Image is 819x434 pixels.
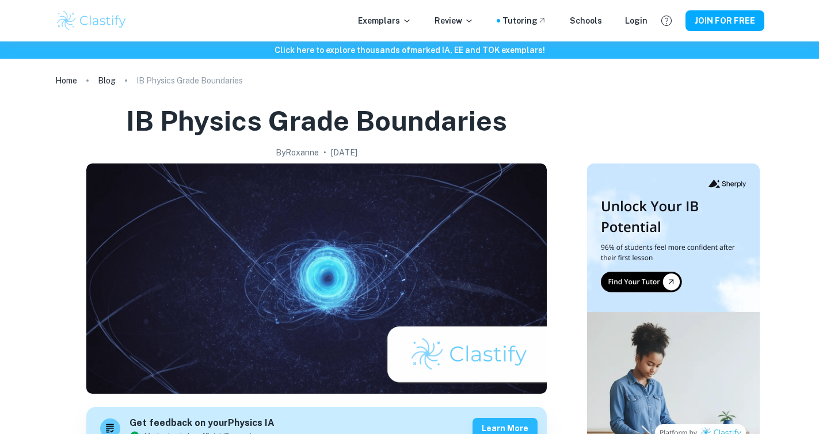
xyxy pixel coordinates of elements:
[129,416,275,431] h6: Get feedback on your Physics IA
[98,73,116,89] a: Blog
[136,74,243,87] p: IB Physics Grade Boundaries
[331,146,357,159] h2: [DATE]
[570,14,602,27] a: Schools
[625,14,647,27] a: Login
[657,11,676,31] button: Help and Feedback
[86,163,547,394] img: IB Physics Grade Boundaries cover image
[358,14,412,27] p: Exemplars
[2,44,817,56] h6: Click here to explore thousands of marked IA, EE and TOK exemplars !
[435,14,474,27] p: Review
[126,102,507,139] h1: IB Physics Grade Boundaries
[502,14,547,27] a: Tutoring
[55,9,128,32] img: Clastify logo
[55,73,77,89] a: Home
[685,10,764,31] button: JOIN FOR FREE
[323,146,326,159] p: •
[276,146,319,159] h2: By Roxanne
